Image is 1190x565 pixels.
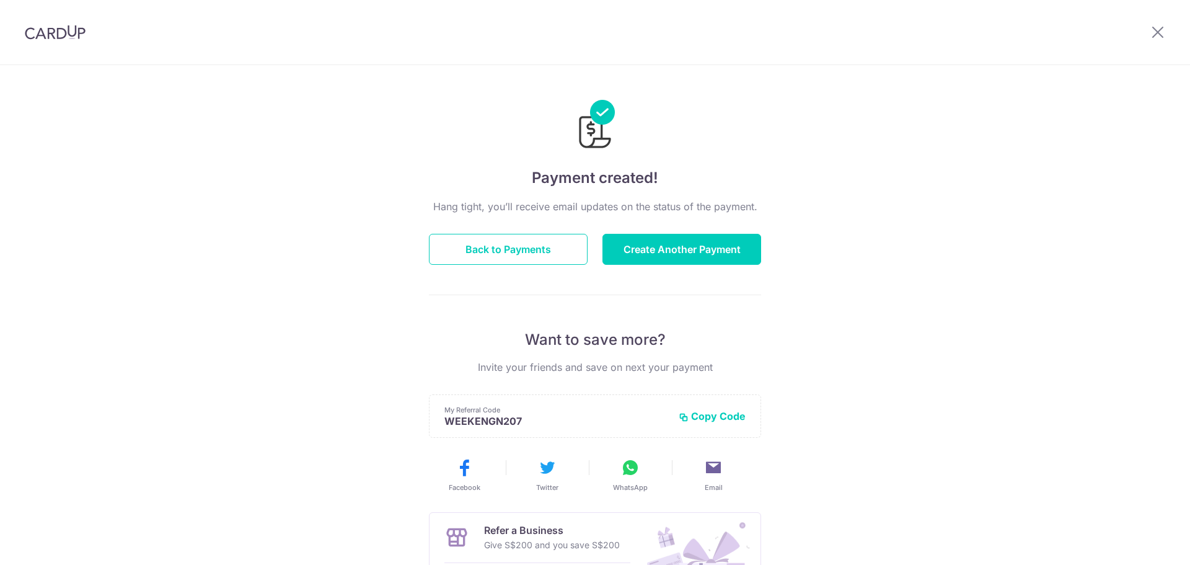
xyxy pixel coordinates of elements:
[484,538,620,553] p: Give S$200 and you save S$200
[428,458,501,492] button: Facebook
[511,458,584,492] button: Twitter
[429,360,761,375] p: Invite your friends and save on next your payment
[444,405,669,415] p: My Referral Code
[444,415,669,427] p: WEEKENGN207
[594,458,667,492] button: WhatsApp
[429,234,588,265] button: Back to Payments
[449,483,480,492] span: Facebook
[677,458,750,492] button: Email
[429,167,761,189] h4: Payment created!
[484,523,620,538] p: Refer a Business
[575,100,615,152] img: Payments
[613,483,648,492] span: WhatsApp
[429,330,761,350] p: Want to save more?
[25,25,86,40] img: CardUp
[705,483,723,492] span: Email
[429,199,761,214] p: Hang tight, you’ll receive email updates on the status of the payment.
[679,410,746,422] button: Copy Code
[536,483,558,492] span: Twitter
[602,234,761,265] button: Create Another Payment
